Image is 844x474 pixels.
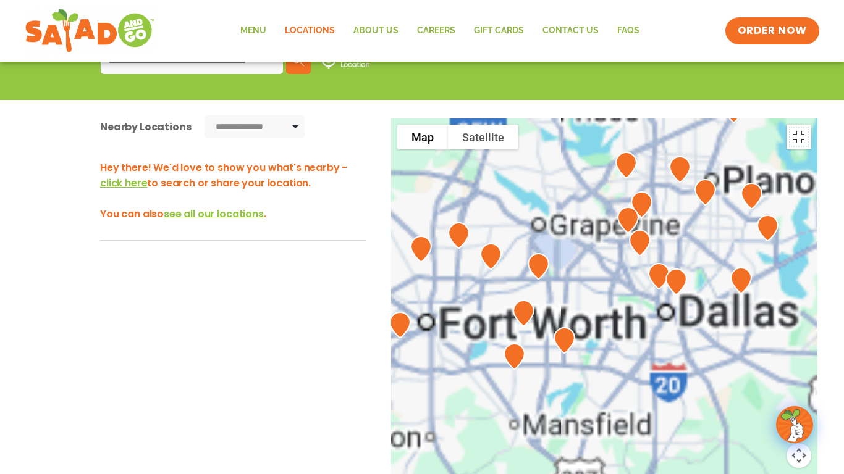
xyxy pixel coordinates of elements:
button: Toggle fullscreen view [787,125,811,149]
div: Nearby Locations [100,119,191,135]
a: FAQs [608,17,649,45]
a: GIFT CARDS [465,17,533,45]
a: Contact Us [533,17,608,45]
a: About Us [344,17,408,45]
span: ORDER NOW [738,23,807,38]
a: Careers [408,17,465,45]
img: wpChatIcon [777,407,812,442]
a: Locations [276,17,344,45]
button: Map camera controls [787,443,811,468]
button: Show street map [397,125,448,149]
img: new-SAG-logo-768×292 [25,6,155,56]
a: ORDER NOW [725,17,819,44]
span: click here [100,176,147,190]
button: Show satellite imagery [448,125,518,149]
h3: Hey there! We'd love to show you what's nearby - to search or share your location. You can also . [100,160,366,222]
a: Menu [231,17,276,45]
nav: Menu [231,17,649,45]
span: see all our locations [164,207,264,221]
